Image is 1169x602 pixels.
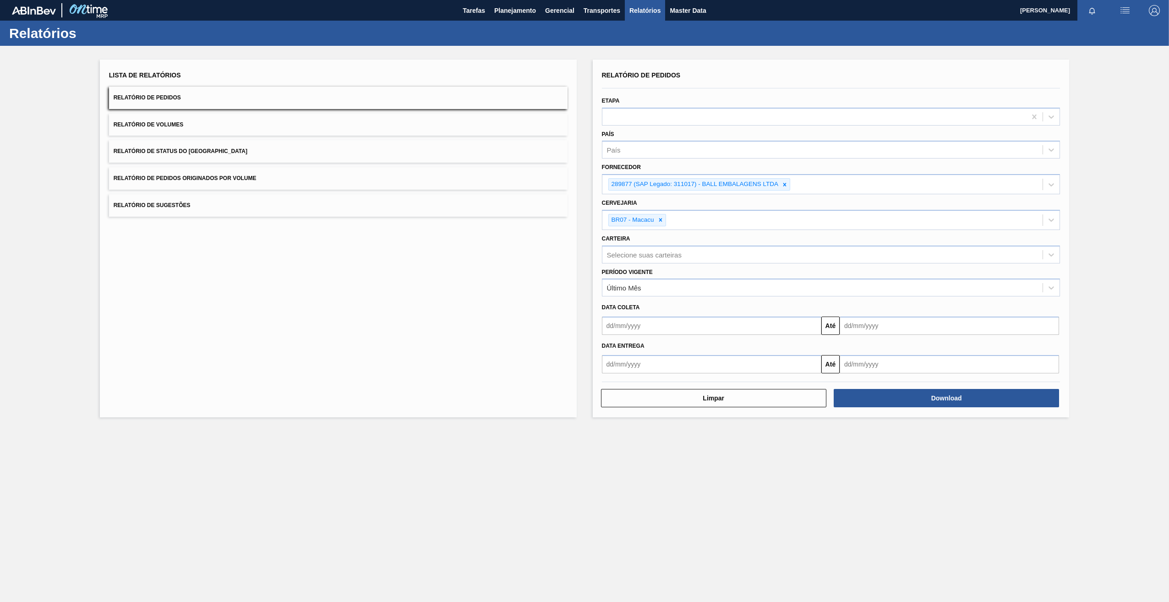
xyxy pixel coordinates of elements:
[602,71,681,79] span: Relatório de Pedidos
[1120,5,1131,16] img: userActions
[840,355,1059,373] input: dd/mm/yyyy
[602,355,821,373] input: dd/mm/yyyy
[602,304,640,311] span: Data coleta
[109,167,568,190] button: Relatório de Pedidos Originados por Volume
[607,146,621,154] div: País
[670,5,706,16] span: Master Data
[109,87,568,109] button: Relatório de Pedidos
[821,317,840,335] button: Até
[109,71,181,79] span: Lista de Relatórios
[494,5,536,16] span: Planejamento
[114,148,247,154] span: Relatório de Status do [GEOGRAPHIC_DATA]
[602,164,641,170] label: Fornecedor
[609,214,656,226] div: BR07 - Macacu
[114,94,181,101] span: Relatório de Pedidos
[584,5,620,16] span: Transportes
[114,175,257,181] span: Relatório de Pedidos Originados por Volume
[602,317,821,335] input: dd/mm/yyyy
[109,140,568,163] button: Relatório de Status do [GEOGRAPHIC_DATA]
[602,269,653,275] label: Período Vigente
[1149,5,1160,16] img: Logout
[12,6,56,15] img: TNhmsLtSVTkK8tSr43FrP2fwEKptu5GPRR3wAAAABJRU5ErkJggg==
[114,121,183,128] span: Relatório de Volumes
[602,98,620,104] label: Etapa
[114,202,191,208] span: Relatório de Sugestões
[840,317,1059,335] input: dd/mm/yyyy
[607,251,682,258] div: Selecione suas carteiras
[834,389,1059,407] button: Download
[602,235,630,242] label: Carteira
[9,28,172,38] h1: Relatórios
[602,131,614,137] label: País
[109,114,568,136] button: Relatório de Volumes
[602,200,637,206] label: Cervejaria
[601,389,826,407] button: Limpar
[602,343,645,349] span: Data entrega
[463,5,485,16] span: Tarefas
[545,5,574,16] span: Gerencial
[629,5,661,16] span: Relatórios
[607,284,641,292] div: Último Mês
[1077,4,1107,17] button: Notificações
[821,355,840,373] button: Até
[109,194,568,217] button: Relatório de Sugestões
[609,179,780,190] div: 289877 (SAP Legado: 311017) - BALL EMBALAGENS LTDA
